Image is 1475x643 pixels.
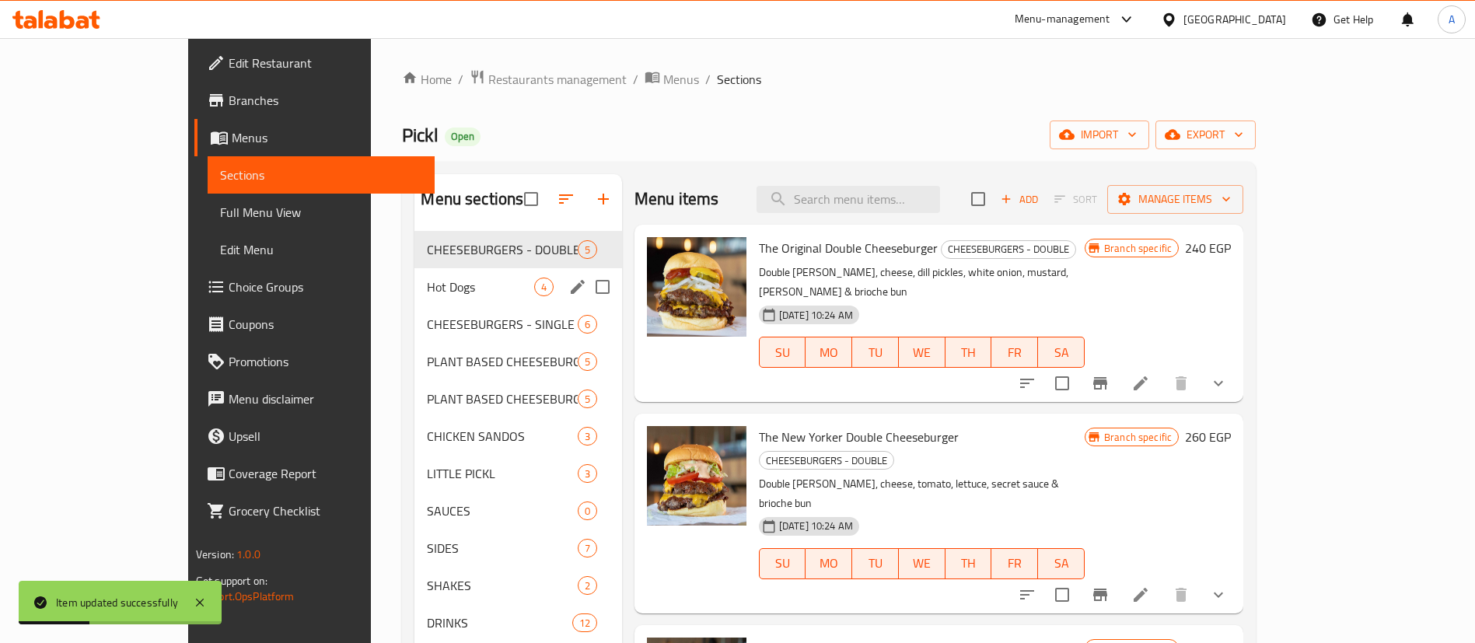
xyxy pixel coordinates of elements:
[998,341,1032,364] span: FR
[229,390,422,408] span: Menu disclaimer
[578,352,597,371] div: items
[945,548,992,579] button: TH
[991,337,1038,368] button: FR
[905,341,939,364] span: WE
[1200,576,1237,613] button: show more
[994,187,1044,211] span: Add item
[220,240,422,259] span: Edit Menu
[773,519,859,533] span: [DATE] 10:24 AM
[858,341,893,364] span: TU
[1038,337,1085,368] button: SA
[194,343,435,380] a: Promotions
[1098,430,1178,445] span: Branch specific
[1082,365,1119,402] button: Branch-specific-item
[952,552,986,575] span: TH
[414,343,621,380] div: PLANT BASED CHEESEBURGERS - DOUBLE5
[942,240,1075,258] span: CHEESEBURGERS - DOUBLE
[208,194,435,231] a: Full Menu View
[1062,125,1137,145] span: import
[1185,237,1231,259] h6: 240 EGP
[1183,11,1286,28] div: [GEOGRAPHIC_DATA]
[427,613,571,632] span: DRINKS
[647,426,746,526] img: The New Yorker Double Cheeseburger
[759,451,894,470] div: CHEESEBURGERS - DOUBLE
[572,613,597,632] div: items
[578,240,597,259] div: items
[194,418,435,455] a: Upsell
[427,315,577,334] span: CHEESEBURGERS - SINGLE
[663,70,699,89] span: Menus
[578,467,596,481] span: 3
[196,586,295,606] a: Support.OpsPlatform
[578,317,596,332] span: 6
[1098,241,1178,256] span: Branch specific
[229,501,422,520] span: Grocery Checklist
[427,278,533,296] span: Hot Dogs
[578,501,597,520] div: items
[194,455,435,492] a: Coverage Report
[1015,10,1110,29] div: Menu-management
[578,539,597,557] div: items
[229,54,422,72] span: Edit Restaurant
[229,91,422,110] span: Branches
[229,278,422,296] span: Choice Groups
[812,552,846,575] span: MO
[56,594,178,611] div: Item updated successfully
[1008,576,1046,613] button: sort-choices
[578,578,596,593] span: 2
[1050,121,1149,149] button: import
[427,390,577,408] span: PLANT BASED CHEESEBURGERS - SINGLE
[578,315,597,334] div: items
[1155,121,1256,149] button: export
[470,69,627,89] a: Restaurants management
[573,616,596,631] span: 12
[488,70,627,89] span: Restaurants management
[1131,374,1150,393] a: Edit menu item
[766,341,800,364] span: SU
[585,180,622,218] button: Add section
[578,355,596,369] span: 5
[578,464,597,483] div: items
[760,452,893,470] span: CHEESEBURGERS - DOUBLE
[1449,11,1455,28] span: A
[945,337,992,368] button: TH
[766,552,800,575] span: SU
[1046,578,1078,611] span: Select to update
[229,427,422,446] span: Upsell
[759,236,938,260] span: The Original Double Cheeseburger
[414,268,621,306] div: Hot Dogs4edit
[427,352,577,371] div: PLANT BASED CHEESEBURGERS - DOUBLE
[812,341,846,364] span: MO
[578,243,596,257] span: 5
[566,275,589,299] button: edit
[1185,426,1231,448] h6: 260 EGP
[1120,190,1231,209] span: Manage items
[1162,365,1200,402] button: delete
[229,315,422,334] span: Coupons
[194,306,435,343] a: Coupons
[899,337,945,368] button: WE
[414,380,621,418] div: PLANT BASED CHEESEBURGERS - SINGLE5
[998,552,1032,575] span: FR
[759,263,1085,302] p: Double [PERSON_NAME], cheese, dill pickles, white onion, mustard, [PERSON_NAME] & brioche bun
[1044,341,1078,364] span: SA
[427,427,577,446] span: CHICKEN SANDOS
[962,183,994,215] span: Select section
[952,341,986,364] span: TH
[194,492,435,529] a: Grocery Checklist
[547,180,585,218] span: Sort sections
[445,130,481,143] span: Open
[515,183,547,215] span: Select all sections
[414,306,621,343] div: CHEESEBURGERS - SINGLE6
[458,70,463,89] li: /
[194,380,435,418] a: Menu disclaimer
[414,567,621,604] div: SHAKES2
[194,268,435,306] a: Choice Groups
[757,186,940,213] input: search
[196,571,267,591] span: Get support on:
[578,504,596,519] span: 0
[427,539,577,557] span: SIDES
